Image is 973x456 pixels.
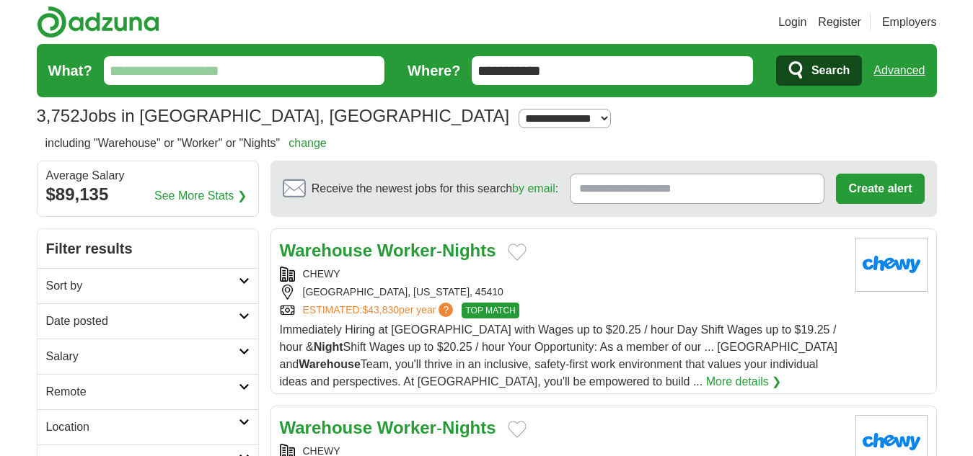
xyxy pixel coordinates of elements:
[408,60,460,81] label: Where?
[46,419,239,436] h2: Location
[508,421,527,438] button: Add to favorite jobs
[442,241,496,260] strong: Nights
[37,106,510,125] h1: Jobs in [GEOGRAPHIC_DATA], [GEOGRAPHIC_DATA]
[439,303,453,317] span: ?
[873,56,925,85] a: Advanced
[46,277,239,295] h2: Sort by
[37,6,159,38] img: Adzuna logo
[882,14,937,31] a: Employers
[46,170,250,182] div: Average Salary
[46,348,239,365] h2: Salary
[818,14,861,31] a: Register
[811,56,850,85] span: Search
[48,60,92,81] label: What?
[38,303,258,339] a: Date posted
[312,180,558,197] span: Receive the newest jobs for this search :
[46,383,239,401] h2: Remote
[154,187,247,205] a: See More Stats ❯
[280,323,837,388] span: Immediately Hiring at [GEOGRAPHIC_DATA] with Wages up to $20.25 / hour Day Shift Wages up to $19....
[46,313,239,330] h2: Date posted
[280,418,372,437] strong: Warehouse
[38,229,258,268] h2: Filter results
[46,182,250,207] div: $89,135
[280,241,496,260] a: Warehouse Worker-Nights
[303,303,457,318] a: ESTIMATED:$43,830per year?
[280,418,496,437] a: Warehouse Worker-Nights
[280,241,372,260] strong: Warehouse
[776,55,862,86] button: Search
[462,303,519,318] span: TOP MATCH
[38,409,258,444] a: Location
[836,174,924,204] button: Create alert
[377,241,436,260] strong: Worker
[303,268,340,280] a: CHEWY
[38,339,258,374] a: Salary
[512,182,555,195] a: by email
[362,304,399,316] span: $43,830
[280,285,844,300] div: [GEOGRAPHIC_DATA], [US_STATE], 45410
[855,238,928,292] img: Chewy logo
[706,373,782,390] a: More details ❯
[37,103,80,129] span: 3,752
[38,374,258,409] a: Remote
[314,341,343,353] strong: Night
[377,418,436,437] strong: Worker
[442,418,496,437] strong: Nights
[508,243,527,261] button: Add to favorite jobs
[45,135,327,152] h2: including "Warehouse" or "Worker" or "Nights"
[38,268,258,303] a: Sort by
[778,14,806,31] a: Login
[299,358,361,370] strong: Warehouse
[289,137,327,149] a: change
